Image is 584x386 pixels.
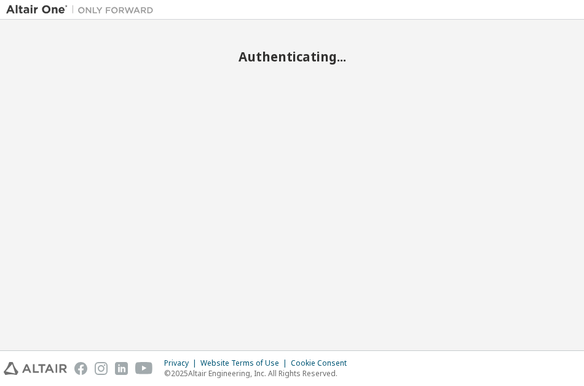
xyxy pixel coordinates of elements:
[164,368,354,379] p: © 2025 Altair Engineering, Inc. All Rights Reserved.
[291,358,354,368] div: Cookie Consent
[6,49,578,65] h2: Authenticating...
[74,362,87,375] img: facebook.svg
[164,358,200,368] div: Privacy
[95,362,108,375] img: instagram.svg
[4,362,67,375] img: altair_logo.svg
[115,362,128,375] img: linkedin.svg
[6,4,160,16] img: Altair One
[135,362,153,375] img: youtube.svg
[200,358,291,368] div: Website Terms of Use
